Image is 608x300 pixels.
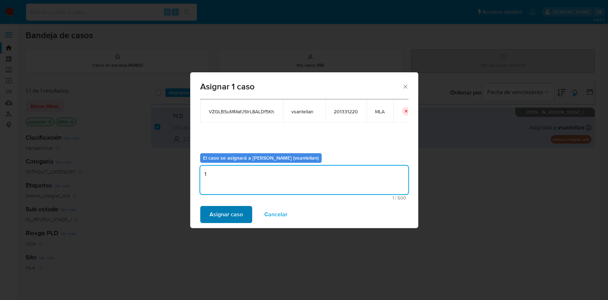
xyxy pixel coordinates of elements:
span: Asignar 1 caso [200,82,402,91]
button: icon-button [402,107,410,115]
span: VZGLBSuMMafJ5lrL8ALDf5Kh [209,108,274,115]
span: vsantellan [291,108,317,115]
span: Cancelar [264,207,287,222]
button: Asignar caso [200,206,252,223]
div: assign-modal [190,72,418,228]
span: 201331220 [334,108,358,115]
span: Máximo 500 caracteres [202,196,406,200]
span: MLA [375,108,385,115]
button: Cancelar [255,206,297,223]
span: Asignar caso [209,207,243,222]
textarea: 1 [200,166,408,194]
button: Cerrar ventana [402,83,408,89]
b: El caso se asignará a [PERSON_NAME] (vsantellan) [203,154,319,161]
